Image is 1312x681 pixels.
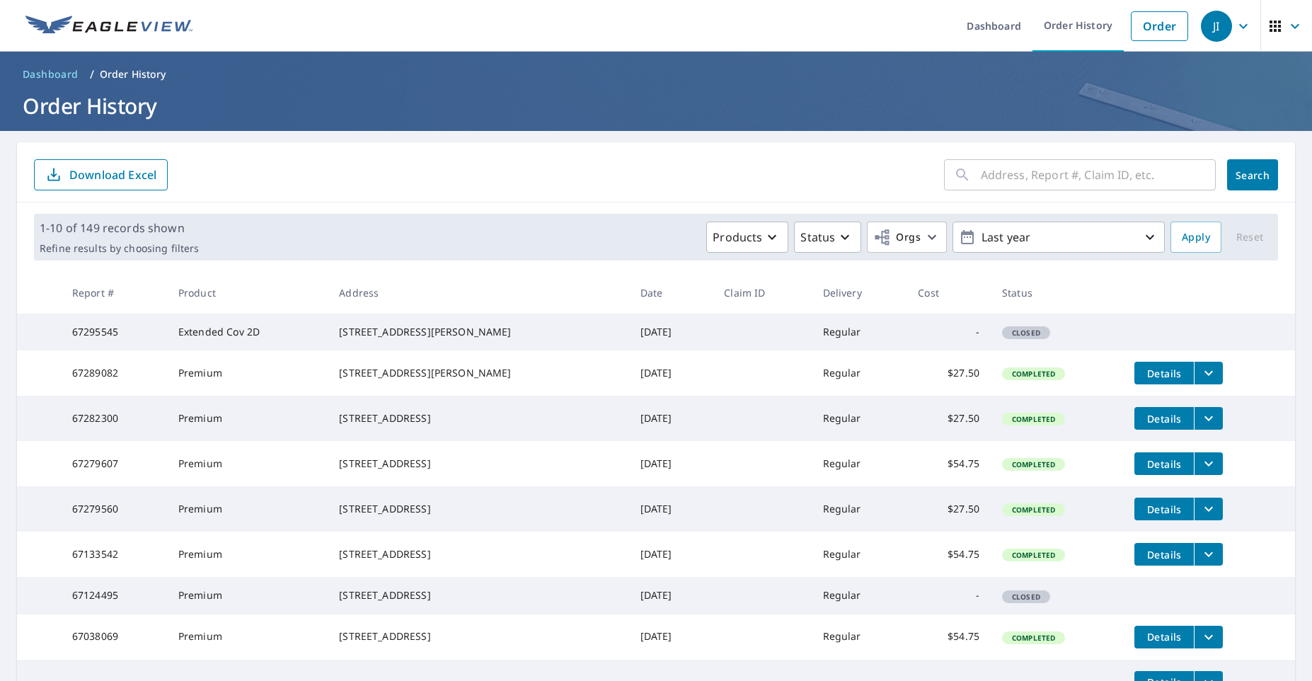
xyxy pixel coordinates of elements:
[167,396,328,441] td: Premium
[61,486,167,532] td: 67279560
[907,350,991,396] td: $27.50
[907,441,991,486] td: $54.75
[17,63,1295,86] nav: breadcrumb
[981,155,1216,195] input: Address, Report #, Claim ID, etc.
[17,91,1295,120] h1: Order History
[167,486,328,532] td: Premium
[339,366,617,380] div: [STREET_ADDRESS][PERSON_NAME]
[339,502,617,516] div: [STREET_ADDRESS]
[1003,505,1064,515] span: Completed
[629,577,713,614] td: [DATE]
[1194,498,1223,520] button: filesDropdownBtn-67279560
[800,229,835,246] p: Status
[1003,414,1064,424] span: Completed
[100,67,166,81] p: Order History
[1143,503,1185,516] span: Details
[629,350,713,396] td: [DATE]
[1003,633,1064,643] span: Completed
[1143,412,1185,425] span: Details
[1170,222,1221,253] button: Apply
[1134,407,1194,430] button: detailsBtn-67282300
[1003,328,1049,338] span: Closed
[629,441,713,486] td: [DATE]
[991,272,1123,314] th: Status
[1194,452,1223,475] button: filesDropdownBtn-67279607
[629,614,713,660] td: [DATE]
[1003,459,1064,469] span: Completed
[61,272,167,314] th: Report #
[34,159,168,190] button: Download Excel
[339,325,617,339] div: [STREET_ADDRESS][PERSON_NAME]
[167,350,328,396] td: Premium
[1003,592,1049,602] span: Closed
[794,222,861,253] button: Status
[61,441,167,486] td: 67279607
[339,629,617,643] div: [STREET_ADDRESS]
[907,396,991,441] td: $27.50
[61,532,167,577] td: 67133542
[713,272,811,314] th: Claim ID
[812,441,907,486] td: Regular
[69,167,156,183] p: Download Excel
[328,272,628,314] th: Address
[1182,229,1210,246] span: Apply
[812,614,907,660] td: Regular
[1134,543,1194,566] button: detailsBtn-67133542
[907,532,991,577] td: $54.75
[812,532,907,577] td: Regular
[61,577,167,614] td: 67124495
[1134,626,1194,648] button: detailsBtn-67038069
[976,225,1141,250] p: Last year
[1201,11,1232,42] div: JI
[629,532,713,577] td: [DATE]
[629,396,713,441] td: [DATE]
[629,314,713,350] td: [DATE]
[1238,168,1267,182] span: Search
[907,614,991,660] td: $54.75
[40,219,199,236] p: 1-10 of 149 records shown
[706,222,788,253] button: Products
[1143,630,1185,643] span: Details
[1003,369,1064,379] span: Completed
[1194,626,1223,648] button: filesDropdownBtn-67038069
[167,272,328,314] th: Product
[167,577,328,614] td: Premium
[1131,11,1188,41] a: Order
[167,532,328,577] td: Premium
[1194,543,1223,566] button: filesDropdownBtn-67133542
[1194,407,1223,430] button: filesDropdownBtn-67282300
[339,411,617,425] div: [STREET_ADDRESS]
[713,229,762,246] p: Products
[1134,452,1194,475] button: detailsBtn-67279607
[339,457,617,471] div: [STREET_ADDRESS]
[17,63,84,86] a: Dashboard
[907,577,991,614] td: -
[90,66,94,83] li: /
[812,314,907,350] td: Regular
[40,242,199,255] p: Refine results by choosing filters
[1134,362,1194,384] button: detailsBtn-67289082
[907,314,991,350] td: -
[907,272,991,314] th: Cost
[1134,498,1194,520] button: detailsBtn-67279560
[629,486,713,532] td: [DATE]
[867,222,947,253] button: Orgs
[1143,367,1185,380] span: Details
[339,588,617,602] div: [STREET_ADDRESS]
[629,272,713,314] th: Date
[1003,550,1064,560] span: Completed
[61,314,167,350] td: 67295545
[61,350,167,396] td: 67289082
[167,441,328,486] td: Premium
[873,229,921,246] span: Orgs
[812,272,907,314] th: Delivery
[339,547,617,561] div: [STREET_ADDRESS]
[812,396,907,441] td: Regular
[812,486,907,532] td: Regular
[23,67,79,81] span: Dashboard
[1227,159,1278,190] button: Search
[953,222,1165,253] button: Last year
[167,614,328,660] td: Premium
[1143,548,1185,561] span: Details
[167,314,328,350] td: Extended Cov 2D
